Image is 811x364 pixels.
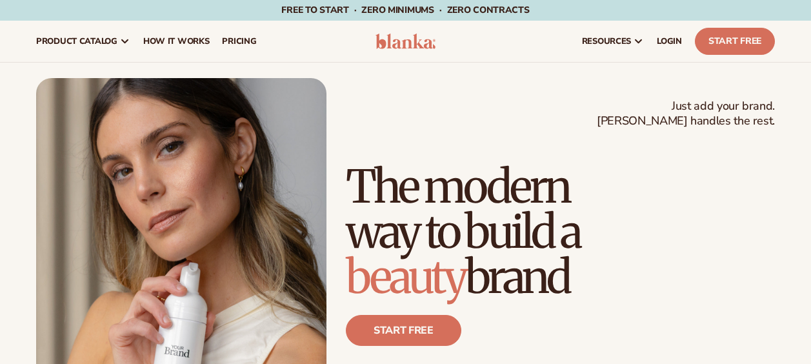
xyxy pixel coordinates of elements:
[281,4,529,16] span: Free to start · ZERO minimums · ZERO contracts
[582,36,631,46] span: resources
[657,36,682,46] span: LOGIN
[597,99,775,129] span: Just add your brand. [PERSON_NAME] handles the rest.
[36,36,117,46] span: product catalog
[695,28,775,55] a: Start Free
[375,34,436,49] img: logo
[346,248,465,305] span: beauty
[222,36,256,46] span: pricing
[30,21,137,62] a: product catalog
[215,21,263,62] a: pricing
[143,36,210,46] span: How It Works
[576,21,650,62] a: resources
[346,164,775,299] h1: The modern way to build a brand
[137,21,216,62] a: How It Works
[346,315,461,346] a: Start free
[650,21,688,62] a: LOGIN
